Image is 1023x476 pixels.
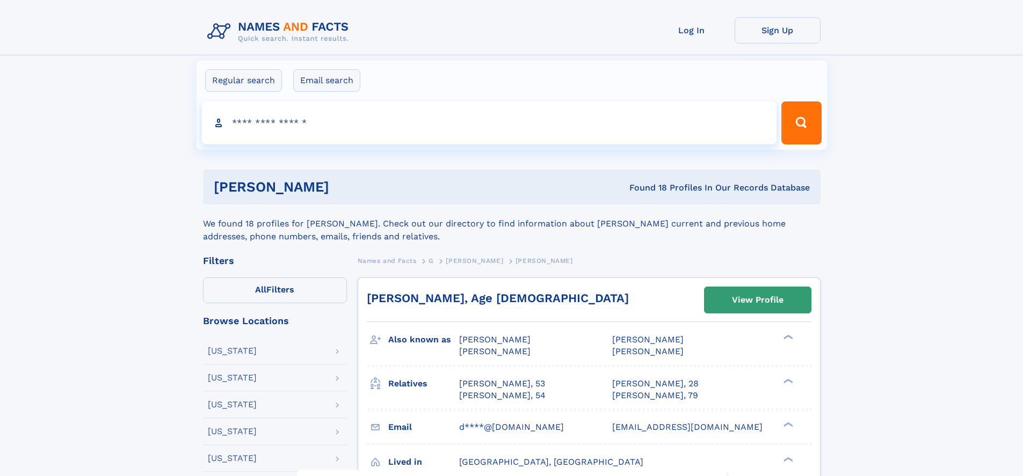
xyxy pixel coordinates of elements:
span: [GEOGRAPHIC_DATA], [GEOGRAPHIC_DATA] [459,457,643,467]
a: [PERSON_NAME], Age [DEMOGRAPHIC_DATA] [367,291,629,305]
a: Sign Up [735,17,821,43]
div: We found 18 profiles for [PERSON_NAME]. Check out our directory to find information about [PERSON... [203,204,821,243]
span: [PERSON_NAME] [612,334,684,345]
label: Regular search [205,69,282,92]
a: [PERSON_NAME], 79 [612,390,698,401]
a: [PERSON_NAME], 53 [459,378,545,390]
h1: [PERSON_NAME] [214,180,480,194]
a: [PERSON_NAME] [446,254,503,267]
a: [PERSON_NAME], 54 [459,390,546,401]
img: Logo Names and Facts [203,17,358,46]
a: Names and Facts [358,254,417,267]
h3: Relatives [388,375,459,393]
div: Filters [203,256,347,266]
div: Found 18 Profiles In Our Records Database [479,182,810,194]
a: Log In [649,17,735,43]
div: [US_STATE] [208,427,257,436]
span: [PERSON_NAME] [459,334,531,345]
a: View Profile [705,287,811,313]
span: [PERSON_NAME] [459,346,531,356]
h3: Lived in [388,453,459,471]
span: [PERSON_NAME] [612,346,684,356]
span: G [429,257,434,265]
a: G [429,254,434,267]
div: [US_STATE] [208,454,257,463]
div: [US_STATE] [208,400,257,409]
span: All [255,284,266,295]
div: View Profile [732,288,783,312]
input: search input [202,101,777,144]
div: ❯ [781,334,794,341]
div: ❯ [781,421,794,428]
div: [US_STATE] [208,374,257,382]
div: ❯ [781,377,794,384]
span: [EMAIL_ADDRESS][DOMAIN_NAME] [612,422,763,432]
label: Email search [293,69,360,92]
span: [PERSON_NAME] [446,257,503,265]
label: Filters [203,277,347,303]
div: [US_STATE] [208,347,257,355]
span: [PERSON_NAME] [516,257,573,265]
h3: Also known as [388,331,459,349]
div: Browse Locations [203,316,347,326]
h3: Email [388,418,459,436]
a: [PERSON_NAME], 28 [612,378,699,390]
button: Search Button [781,101,821,144]
div: ❯ [781,456,794,463]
